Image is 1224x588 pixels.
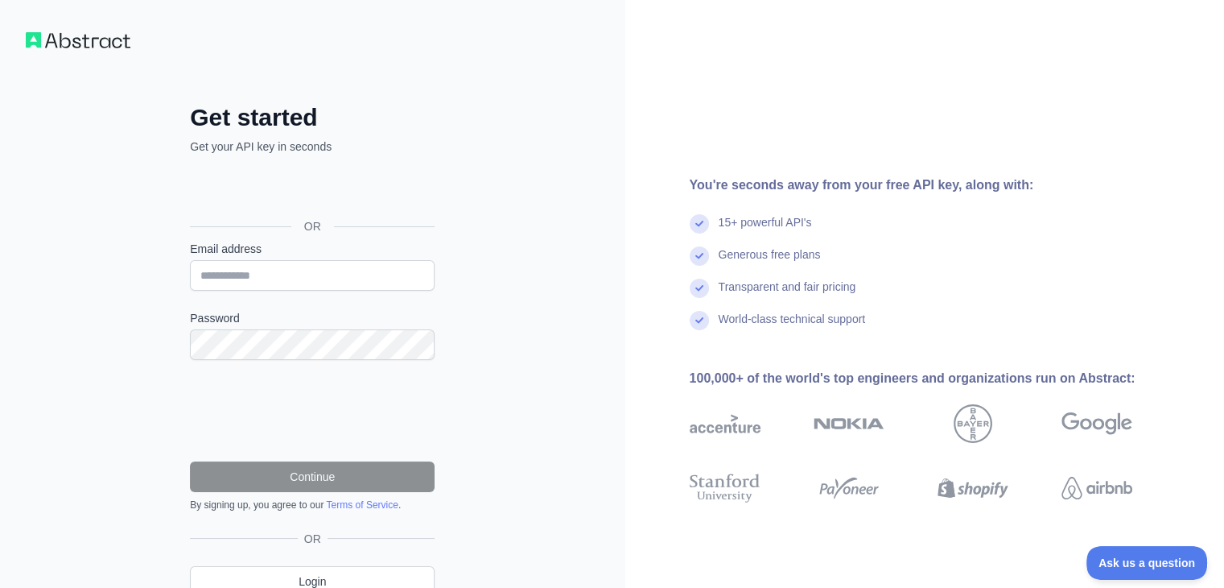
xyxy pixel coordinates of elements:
div: By signing up, you agree to our . [190,499,435,511]
iframe: Sign in with Google Button [182,172,439,208]
img: Workflow [26,32,130,48]
img: shopify [938,470,1008,506]
img: check mark [690,311,709,330]
iframe: reCAPTCHA [190,379,435,442]
img: google [1061,404,1132,443]
div: 15+ powerful API's [719,214,812,246]
div: Transparent and fair pricing [719,279,856,311]
label: Password [190,310,435,326]
img: airbnb [1061,470,1132,506]
img: check mark [690,279,709,298]
div: World-class technical support [719,311,866,343]
img: bayer [954,404,992,443]
img: nokia [814,404,884,443]
span: OR [298,531,328,547]
p: Get your API key in seconds [190,139,435,155]
div: Generous free plans [719,246,821,279]
span: OR [291,218,334,234]
img: check mark [690,246,709,266]
h2: Get started [190,103,435,132]
div: 100,000+ of the world's top engineers and organizations run on Abstract: [690,369,1184,388]
a: Terms of Service [326,499,398,511]
img: payoneer [814,470,884,506]
label: Email address [190,241,435,257]
button: Continue [190,462,435,492]
img: check mark [690,214,709,234]
div: You're seconds away from your free API key, along with: [690,176,1184,195]
img: accenture [690,404,760,443]
iframe: Toggle Customer Support [1086,546,1208,580]
img: stanford university [690,470,760,506]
